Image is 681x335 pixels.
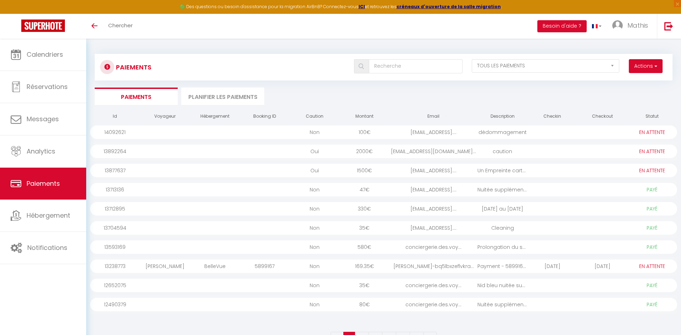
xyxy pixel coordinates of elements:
[612,20,623,31] img: ...
[537,20,587,32] button: Besoin d'aide ?
[629,59,663,73] button: Actions
[389,202,477,216] div: [EMAIL_ADDRESS]....
[339,110,389,123] th: Montant
[368,167,372,174] span: €
[27,82,68,91] span: Réservations
[389,125,477,139] div: [EMAIL_ADDRESS]....
[290,202,340,216] div: Non
[90,164,140,177] div: 13877637
[103,14,138,39] a: Chercher
[290,259,340,273] div: Non
[95,88,178,105] li: Paiements
[477,145,527,158] div: caution
[389,183,477,196] div: [EMAIL_ADDRESS]....
[339,202,389,216] div: 330
[365,186,370,193] span: €
[365,224,370,231] span: €
[577,110,627,123] th: Checkout
[389,145,477,158] div: [EMAIL_ADDRESS][DOMAIN_NAME]...
[389,259,477,273] div: [PERSON_NAME]-bq5lbxzeflvkra...
[477,183,527,196] div: Nuitée supplémentair...
[389,279,477,292] div: conciergerie.des.voy...
[339,259,389,273] div: 169.35
[290,145,340,158] div: Oui
[359,4,365,10] a: ICI
[369,148,373,155] span: €
[339,125,389,139] div: 100
[90,240,140,254] div: 13593169
[27,115,59,123] span: Messages
[27,243,67,252] span: Notifications
[627,21,648,30] span: Mathis
[389,298,477,311] div: conciergerie.des.voy...
[108,22,133,29] span: Chercher
[90,125,140,139] div: 14092621
[290,298,340,311] div: Non
[365,282,370,289] span: €
[627,110,677,123] th: Statut
[389,221,477,235] div: [EMAIL_ADDRESS]....
[664,22,673,30] img: logout
[339,164,389,177] div: 1500
[397,4,501,10] a: créneaux d'ouverture de la salle migration
[21,19,65,32] img: Super Booking
[290,125,340,139] div: Non
[389,240,477,254] div: conciergerie.des.voy...
[181,88,264,105] li: Planifier les paiements
[339,240,389,254] div: 580
[27,179,60,188] span: Paiements
[339,279,389,292] div: 35
[240,110,290,123] th: Booking ID
[477,259,527,273] div: Payment - 5899167 - ...
[90,221,140,235] div: 13704594
[116,59,151,75] h3: Paiements
[290,240,340,254] div: Non
[367,244,371,251] span: €
[366,129,371,136] span: €
[27,211,70,220] span: Hébergement
[477,202,527,216] div: [DATE] au [DATE]
[290,279,340,292] div: Non
[389,110,477,123] th: Email
[90,110,140,123] th: Id
[527,110,577,123] th: Checkin
[607,14,657,39] a: ... Mathis
[339,298,389,311] div: 80
[477,279,527,292] div: Nid bleu nuitée supp...
[190,110,240,123] th: Hébergement
[477,221,527,235] div: Cleaning
[27,147,55,156] span: Analytics
[290,110,340,123] th: Caution
[369,59,463,73] input: Recherche
[90,202,140,216] div: 13712895
[370,263,374,270] span: €
[240,259,290,273] div: 5899167
[290,183,340,196] div: Non
[477,164,527,177] div: Un Empreinte carte b...
[339,145,389,158] div: 2000
[90,279,140,292] div: 12652075
[90,259,140,273] div: 13238773
[339,221,389,235] div: 35
[389,164,477,177] div: [EMAIL_ADDRESS]....
[477,110,527,123] th: Description
[477,298,527,311] div: Nuitée supplémentair...
[577,259,627,273] div: [DATE]
[90,298,140,311] div: 12490379
[290,164,340,177] div: Oui
[27,50,63,59] span: Calendriers
[140,110,190,123] th: Voyageur
[140,259,190,273] div: [PERSON_NAME]
[90,183,140,196] div: 13713136
[367,205,371,212] span: €
[527,259,577,273] div: [DATE]
[290,221,340,235] div: Non
[90,145,140,158] div: 13892264
[190,259,240,273] div: BelleVue
[339,183,389,196] div: 47
[477,125,527,139] div: dédommagement
[477,240,527,254] div: Prolongation du séjo...
[366,301,370,308] span: €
